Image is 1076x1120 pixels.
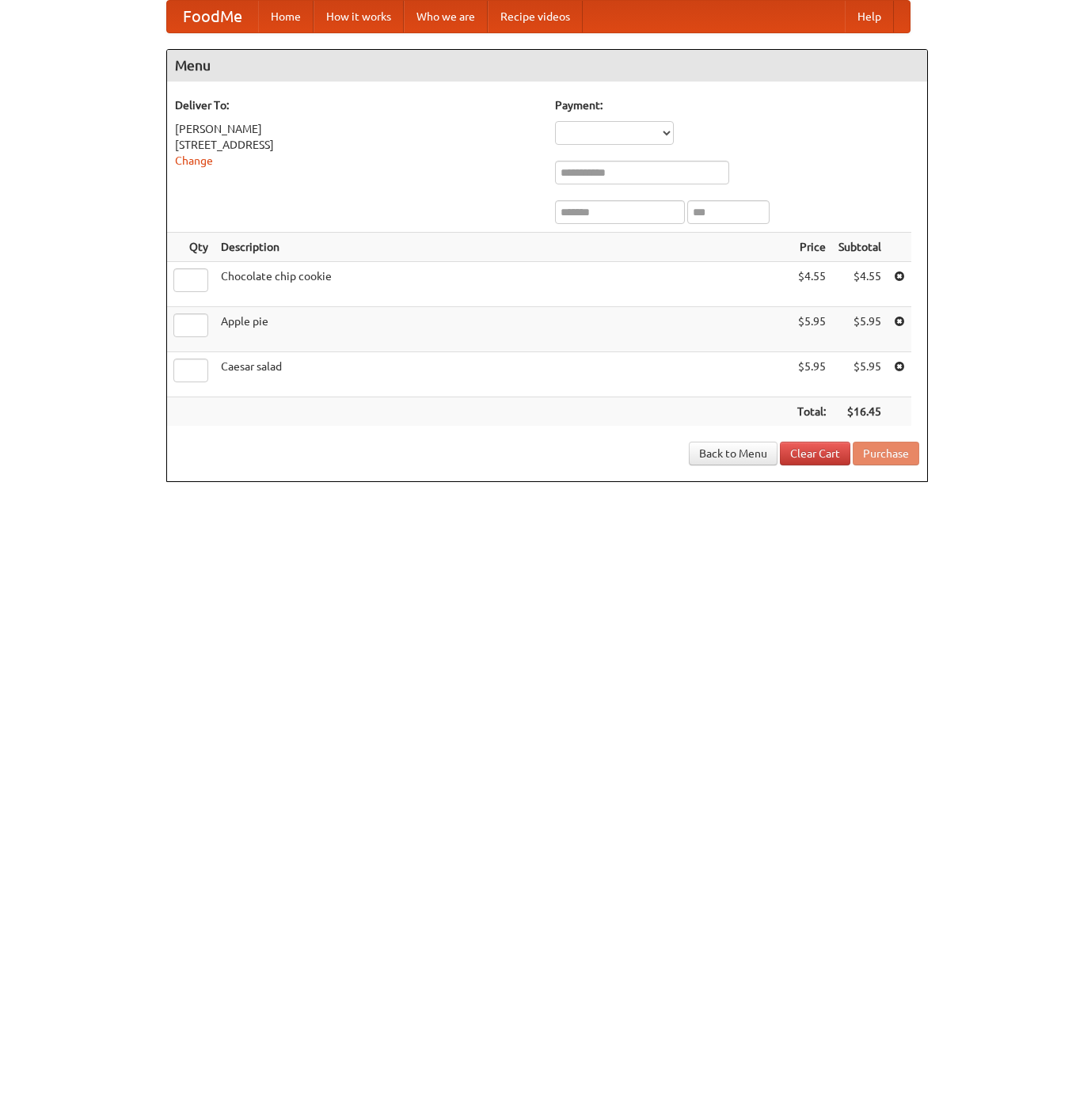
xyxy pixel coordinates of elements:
[175,154,213,167] a: Change
[215,262,791,307] td: Chocolate chip cookie
[258,1,314,32] a: Home
[167,50,927,82] h4: Menu
[780,442,850,465] a: Clear Cart
[314,1,404,32] a: How it works
[167,1,258,32] a: FoodMe
[791,262,832,307] td: $4.55
[175,121,539,137] div: [PERSON_NAME]
[791,307,832,352] td: $5.95
[845,1,894,32] a: Help
[175,97,539,113] h5: Deliver To:
[175,137,539,153] div: [STREET_ADDRESS]
[215,233,791,262] th: Description
[689,442,778,465] a: Back to Menu
[167,233,215,262] th: Qty
[555,97,919,113] h5: Payment:
[791,233,832,262] th: Price
[832,262,888,307] td: $4.55
[215,352,791,397] td: Caesar salad
[832,233,888,262] th: Subtotal
[853,442,919,465] button: Purchase
[791,352,832,397] td: $5.95
[832,307,888,352] td: $5.95
[215,307,791,352] td: Apple pie
[488,1,583,32] a: Recipe videos
[832,397,888,427] th: $16.45
[832,352,888,397] td: $5.95
[404,1,488,32] a: Who we are
[791,397,832,427] th: Total:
